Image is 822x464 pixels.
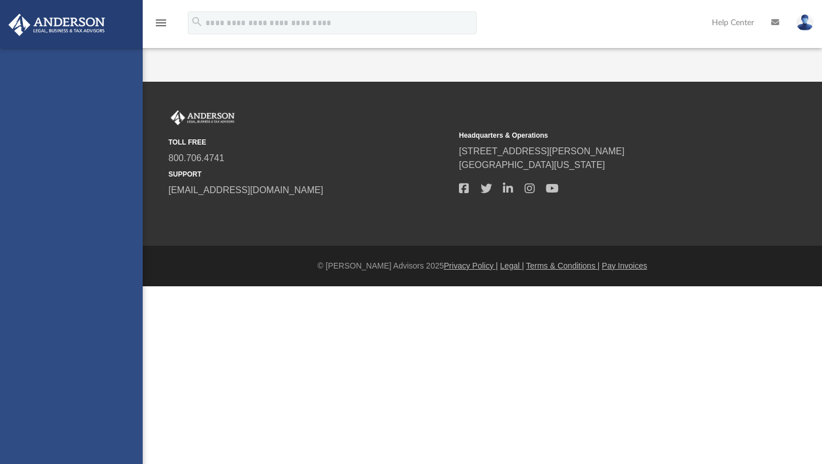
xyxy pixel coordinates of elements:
[444,261,498,270] a: Privacy Policy |
[154,16,168,30] i: menu
[526,261,600,270] a: Terms & Conditions |
[459,130,742,141] small: Headquarters & Operations
[168,110,237,125] img: Anderson Advisors Platinum Portal
[168,137,451,147] small: TOLL FREE
[143,260,822,272] div: © [PERSON_NAME] Advisors 2025
[168,185,323,195] a: [EMAIL_ADDRESS][DOMAIN_NAME]
[5,14,108,36] img: Anderson Advisors Platinum Portal
[459,146,624,156] a: [STREET_ADDRESS][PERSON_NAME]
[168,153,224,163] a: 800.706.4741
[154,22,168,30] a: menu
[459,160,605,170] a: [GEOGRAPHIC_DATA][US_STATE]
[500,261,524,270] a: Legal |
[168,169,451,179] small: SUPPORT
[602,261,647,270] a: Pay Invoices
[796,14,813,31] img: User Pic
[191,15,203,28] i: search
